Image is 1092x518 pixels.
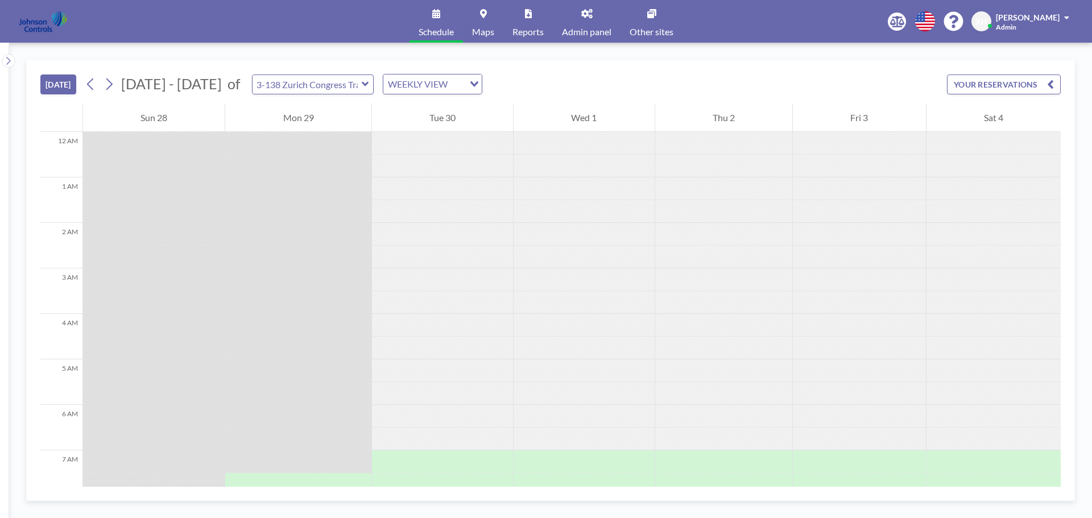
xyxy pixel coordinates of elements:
[40,74,76,94] button: [DATE]
[40,450,82,496] div: 7 AM
[996,23,1016,31] span: Admin
[40,177,82,223] div: 1 AM
[83,103,225,132] div: Sun 28
[40,314,82,359] div: 4 AM
[253,75,362,94] input: 3-138 Zurich Congress Training Room
[926,103,1061,132] div: Sat 4
[655,103,792,132] div: Thu 2
[451,77,463,92] input: Search for option
[40,132,82,177] div: 12 AM
[40,405,82,450] div: 6 AM
[121,75,222,92] span: [DATE] - [DATE]
[40,359,82,405] div: 5 AM
[793,103,925,132] div: Fri 3
[947,74,1061,94] button: YOUR RESERVATIONS
[472,27,494,36] span: Maps
[383,74,482,94] div: Search for option
[630,27,673,36] span: Other sites
[18,10,68,33] img: organization-logo
[372,103,513,132] div: Tue 30
[225,103,371,132] div: Mon 29
[40,223,82,268] div: 2 AM
[386,77,450,92] span: WEEKLY VIEW
[975,16,987,27] span: XH
[40,268,82,314] div: 3 AM
[419,27,454,36] span: Schedule
[514,103,654,132] div: Wed 1
[512,27,544,36] span: Reports
[227,75,240,93] span: of
[562,27,611,36] span: Admin panel
[996,13,1060,22] span: [PERSON_NAME]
